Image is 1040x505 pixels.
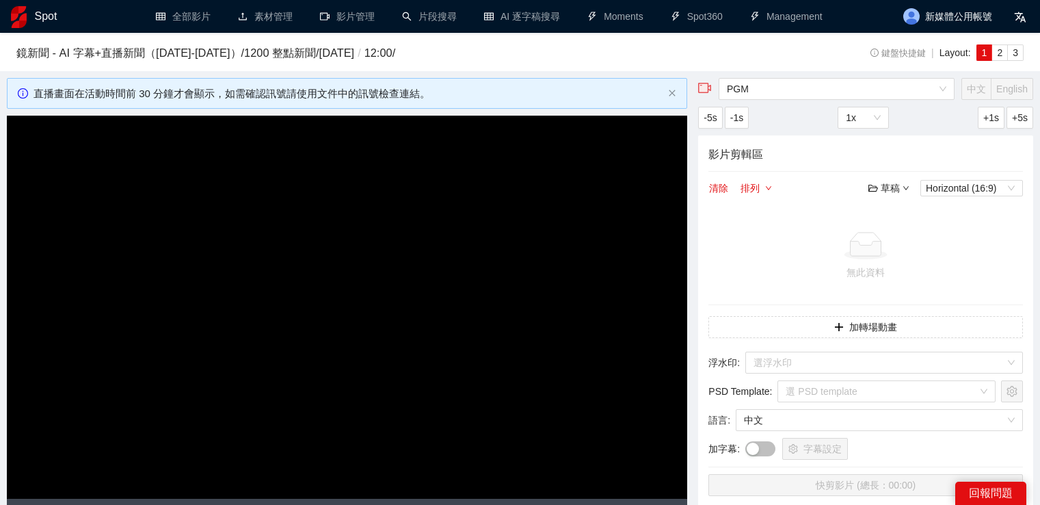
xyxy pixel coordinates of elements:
a: table全部影片 [156,11,211,22]
span: 加字幕 : [708,441,740,456]
button: -5s [698,107,722,129]
span: folder-open [868,183,878,193]
span: PSD Template : [708,384,772,399]
div: 回報問題 [955,482,1026,505]
a: thunderboltSpot360 [671,11,723,22]
span: video-camera [698,81,712,95]
h4: 影片剪輯區 [708,146,1023,163]
button: -1s [725,107,749,129]
span: 3 [1013,47,1018,58]
button: setting字幕設定 [782,438,848,460]
span: 2 [997,47,1002,58]
span: 1 [982,47,987,58]
span: plus [834,322,844,333]
span: English [996,83,1028,94]
button: +1s [978,107,1004,129]
span: 語言 : [708,413,730,428]
span: +5s [1012,110,1028,125]
a: search片段搜尋 [402,11,457,22]
h3: 鏡新聞 - AI 字幕+直播新聞（[DATE]-[DATE]） / 1200 整點新聞 / [DATE] 12:00 / [16,44,798,62]
button: 快剪影片 (總長：00:00) [708,474,1023,496]
button: close [668,89,676,98]
span: +1s [983,110,999,125]
span: 中文 [967,83,986,94]
span: / [354,47,364,59]
div: Video Player [7,116,687,499]
a: thunderboltManagement [750,11,823,22]
button: 排列down [740,180,773,196]
span: | [931,47,934,58]
button: +5s [1006,107,1033,129]
button: setting [1001,380,1023,402]
span: down [765,185,772,193]
span: down [903,185,909,192]
button: plus加轉場動畫 [708,316,1023,338]
img: avatar [903,8,920,25]
a: thunderboltMoments [587,11,643,22]
a: tableAI 逐字稿搜尋 [484,11,560,22]
img: logo [11,6,27,28]
a: upload素材管理 [238,11,293,22]
div: 直播畫面在活動時間前 30 分鐘才會顯示，如需確認訊號請使用文件中的訊號檢查連結。 [34,86,663,102]
span: -5s [704,110,717,125]
div: 草稿 [868,181,909,196]
div: 無此資料 [714,265,1017,280]
span: info-circle [870,49,879,57]
span: 鍵盤快捷鍵 [870,49,926,58]
span: Horizontal (16:9) [926,181,1017,196]
a: video-camera影片管理 [320,11,375,22]
button: 清除 [708,180,729,196]
span: 中文 [744,410,1015,430]
span: 浮水印 : [708,355,740,370]
span: -1s [730,110,743,125]
span: close [668,89,676,97]
span: info-circle [18,88,28,99]
span: 1x [846,107,881,128]
span: PGM [727,79,946,99]
span: Layout: [939,47,971,58]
